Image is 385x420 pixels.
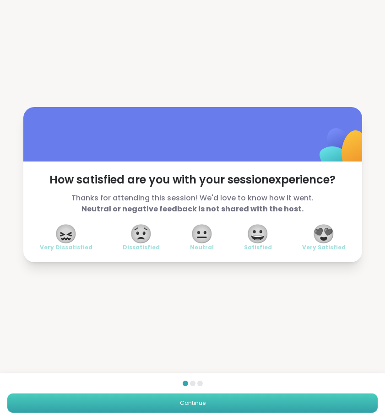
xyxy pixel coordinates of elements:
[180,399,206,407] span: Continue
[244,244,272,251] span: Satisfied
[40,193,346,215] span: Thanks for attending this session! We'd love to know how it went.
[40,172,346,187] span: How satisfied are you with your session experience?
[130,226,152,242] span: 😟
[123,244,160,251] span: Dissatisfied
[7,393,378,413] button: Continue
[302,244,346,251] span: Very Satisfied
[190,244,214,251] span: Neutral
[40,244,92,251] span: Very Dissatisfied
[312,226,335,242] span: 😍
[246,226,269,242] span: 😀
[54,226,77,242] span: 😖
[190,226,213,242] span: 😐
[81,204,304,214] b: Neutral or negative feedback is not shared with the host.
